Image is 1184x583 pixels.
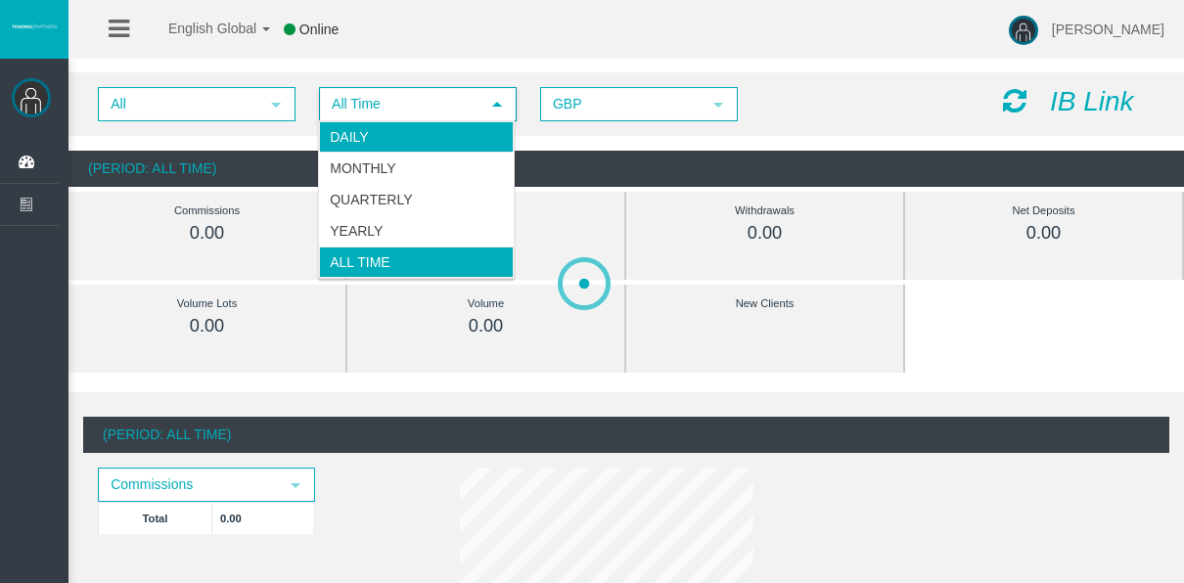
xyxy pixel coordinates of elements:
[670,200,859,222] div: Withdrawals
[100,89,258,119] span: All
[1052,22,1164,37] span: [PERSON_NAME]
[1003,87,1026,114] i: Reload Dashboard
[288,477,303,493] span: select
[1050,86,1134,116] i: IB Link
[143,21,256,36] span: English Global
[10,22,59,30] img: logo.svg
[319,121,514,153] li: Daily
[949,222,1138,245] div: 0.00
[670,222,859,245] div: 0.00
[319,153,514,184] li: Monthly
[268,97,284,112] span: select
[321,89,479,119] span: All Time
[212,502,314,534] td: 0.00
[391,315,580,337] div: 0.00
[319,247,514,278] li: All Time
[319,215,514,247] li: Yearly
[113,292,301,315] div: Volume Lots
[113,315,301,337] div: 0.00
[949,200,1138,222] div: Net Deposits
[113,200,301,222] div: Commissions
[99,502,212,534] td: Total
[489,97,505,112] span: select
[113,222,301,245] div: 0.00
[299,22,339,37] span: Online
[83,417,1169,453] div: (Period: All Time)
[542,89,701,119] span: GBP
[100,470,278,500] span: Commissions
[391,292,580,315] div: Volume
[710,97,726,112] span: select
[68,151,1184,187] div: (Period: All Time)
[1009,16,1038,45] img: user-image
[319,184,514,215] li: Quarterly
